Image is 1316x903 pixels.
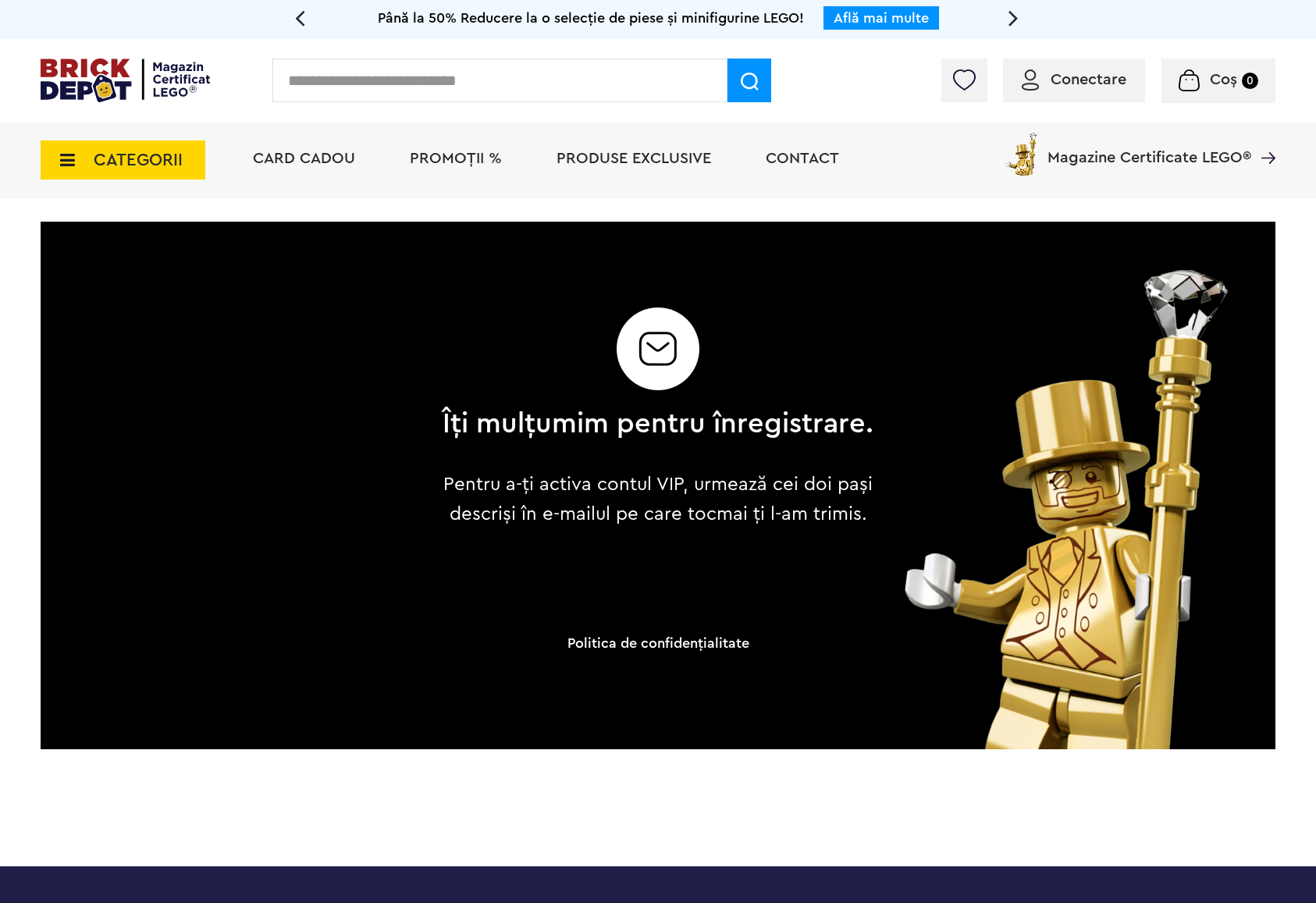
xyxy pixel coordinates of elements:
small: 0 [1242,73,1258,89]
a: PROMOȚII % [410,151,502,166]
h2: Îți mulțumim pentru înregistrare. [443,409,874,439]
a: Contact [766,151,839,166]
a: Politica de confidenţialitate [567,636,749,650]
a: Produse exclusive [557,151,711,166]
a: Card Cadou [253,151,355,166]
span: Coș [1210,72,1237,87]
p: Pentru a-ți activa contul VIP, urmează cei doi pași descriși în e-mailul pe care tocmai ți l-am t... [431,470,886,529]
span: Conectare [1051,72,1126,87]
span: Magazine Certificate LEGO® [1047,130,1251,165]
a: Află mai multe [834,11,929,25]
span: Până la 50% Reducere la o selecție de piese și minifigurine LEGO! [378,11,804,25]
span: CATEGORII [94,151,183,169]
a: Conectare [1022,72,1126,87]
a: Magazine Certificate LEGO® [1251,130,1275,145]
